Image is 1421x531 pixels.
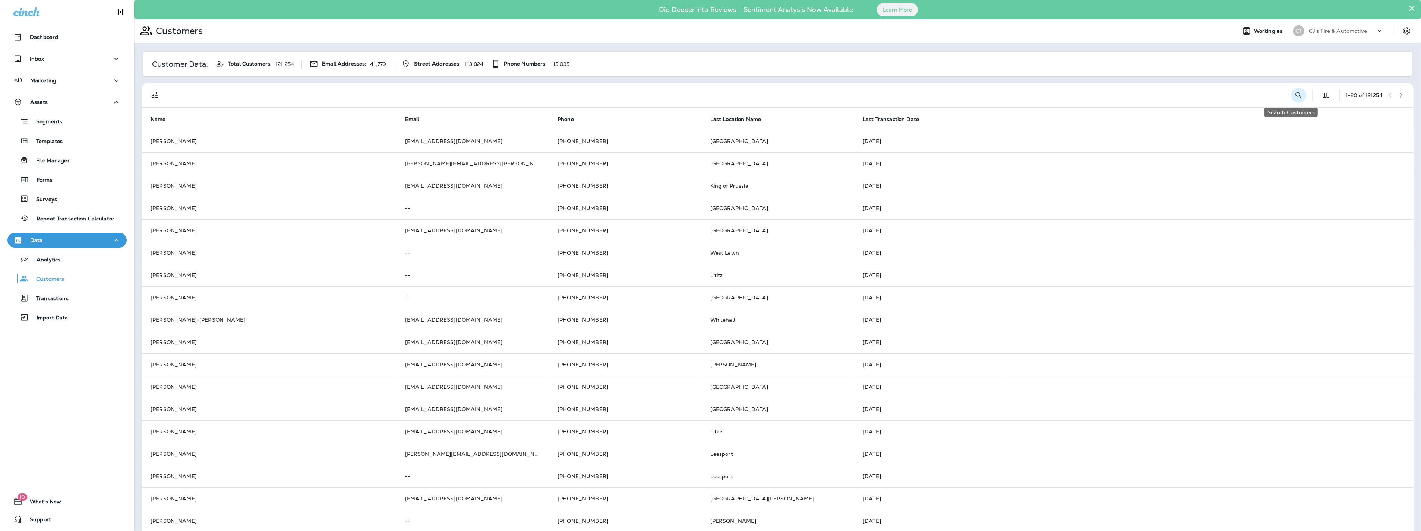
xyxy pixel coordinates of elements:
[396,420,549,443] td: [EMAIL_ADDRESS][DOMAIN_NAME]
[549,286,701,309] td: [PHONE_NUMBER]
[7,191,127,207] button: Surveys
[142,197,396,219] td: [PERSON_NAME]
[710,138,768,144] span: [GEOGRAPHIC_DATA]
[414,61,461,67] span: Street Addresses:
[549,242,701,264] td: [PHONE_NUMBER]
[551,61,570,67] p: 115,035
[710,406,768,413] span: [GEOGRAPHIC_DATA]
[1291,88,1306,103] button: Search Customers
[153,25,203,36] p: Customers
[7,113,127,129] button: Segments
[549,197,701,219] td: [PHONE_NUMBER]
[854,420,1414,443] td: [DATE]
[1254,28,1286,34] span: Working as:
[29,295,69,302] p: Transactions
[710,182,748,189] span: King of Prussia
[151,116,166,123] span: Name
[7,73,127,88] button: Marketing
[405,473,540,479] p: --
[1319,88,1333,103] button: Edit Fields
[710,227,768,234] span: [GEOGRAPHIC_DATA]
[1264,108,1318,117] div: Search Customers
[710,428,723,435] span: Lititz
[637,9,875,11] p: Dig Deeper into Reviews - Sentiment Analysis Now Available
[29,138,63,145] p: Templates
[7,494,127,509] button: 19What's New
[710,473,733,480] span: Leesport
[863,116,929,123] span: Last Transaction Date
[405,116,419,123] span: Email
[29,158,70,165] p: File Manager
[710,451,733,457] span: Leesport
[854,286,1414,309] td: [DATE]
[465,61,484,67] p: 113,824
[7,210,127,226] button: Repeat Transaction Calculator
[322,61,366,67] span: Email Addresses:
[854,443,1414,465] td: [DATE]
[710,384,768,390] span: [GEOGRAPHIC_DATA]
[1293,25,1304,36] div: CT
[854,130,1414,152] td: [DATE]
[854,175,1414,197] td: [DATE]
[396,309,549,331] td: [EMAIL_ADDRESS][DOMAIN_NAME]
[396,353,549,376] td: [EMAIL_ADDRESS][DOMAIN_NAME]
[396,219,549,242] td: [EMAIL_ADDRESS][DOMAIN_NAME]
[396,331,549,353] td: [EMAIL_ADDRESS][DOMAIN_NAME]
[396,398,549,420] td: [EMAIL_ADDRESS][DOMAIN_NAME]
[854,353,1414,376] td: [DATE]
[549,175,701,197] td: [PHONE_NUMBER]
[854,152,1414,175] td: [DATE]
[396,130,549,152] td: [EMAIL_ADDRESS][DOMAIN_NAME]
[396,376,549,398] td: [EMAIL_ADDRESS][DOMAIN_NAME]
[22,499,61,508] span: What's New
[549,130,701,152] td: [PHONE_NUMBER]
[710,495,814,502] span: [GEOGRAPHIC_DATA][PERSON_NAME]
[854,242,1414,264] td: [DATE]
[29,196,57,203] p: Surveys
[7,95,127,109] button: Assets
[275,61,294,67] p: 121,254
[7,172,127,187] button: Forms
[854,197,1414,219] td: [DATE]
[142,353,396,376] td: [PERSON_NAME]
[854,398,1414,420] td: [DATE]
[7,251,127,267] button: Analytics
[396,443,549,465] td: [PERSON_NAME][EMAIL_ADDRESS][DOMAIN_NAME]
[30,77,56,83] p: Marketing
[854,331,1414,353] td: [DATE]
[142,376,396,398] td: [PERSON_NAME]
[142,242,396,264] td: [PERSON_NAME]
[29,257,60,264] p: Analytics
[405,250,540,256] p: --
[549,152,701,175] td: [PHONE_NUMBER]
[7,309,127,325] button: Import Data
[854,376,1414,398] td: [DATE]
[549,487,701,510] td: [PHONE_NUMBER]
[30,34,58,40] p: Dashboard
[148,88,162,103] button: Filters
[854,465,1414,487] td: [DATE]
[405,205,540,211] p: --
[710,272,723,279] span: Lititz
[142,309,396,331] td: [PERSON_NAME]-[PERSON_NAME]
[30,237,43,243] p: Data
[710,116,761,123] span: Last Location Name
[142,443,396,465] td: [PERSON_NAME]
[142,219,396,242] td: [PERSON_NAME]
[710,317,735,323] span: Whitehall
[710,339,768,346] span: [GEOGRAPHIC_DATA]
[29,276,64,283] p: Customers
[7,51,127,66] button: Inbox
[7,271,127,286] button: Customers
[877,3,918,16] button: Learn More
[7,133,127,149] button: Templates
[405,295,540,301] p: --
[30,56,44,62] p: Inbox
[710,249,739,256] span: West Lawn
[396,487,549,510] td: [EMAIL_ADDRESS][DOMAIN_NAME]
[549,331,701,353] td: [PHONE_NUMBER]
[7,30,127,45] button: Dashboard
[142,152,396,175] td: [PERSON_NAME]
[549,420,701,443] td: [PHONE_NUMBER]
[142,465,396,487] td: [PERSON_NAME]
